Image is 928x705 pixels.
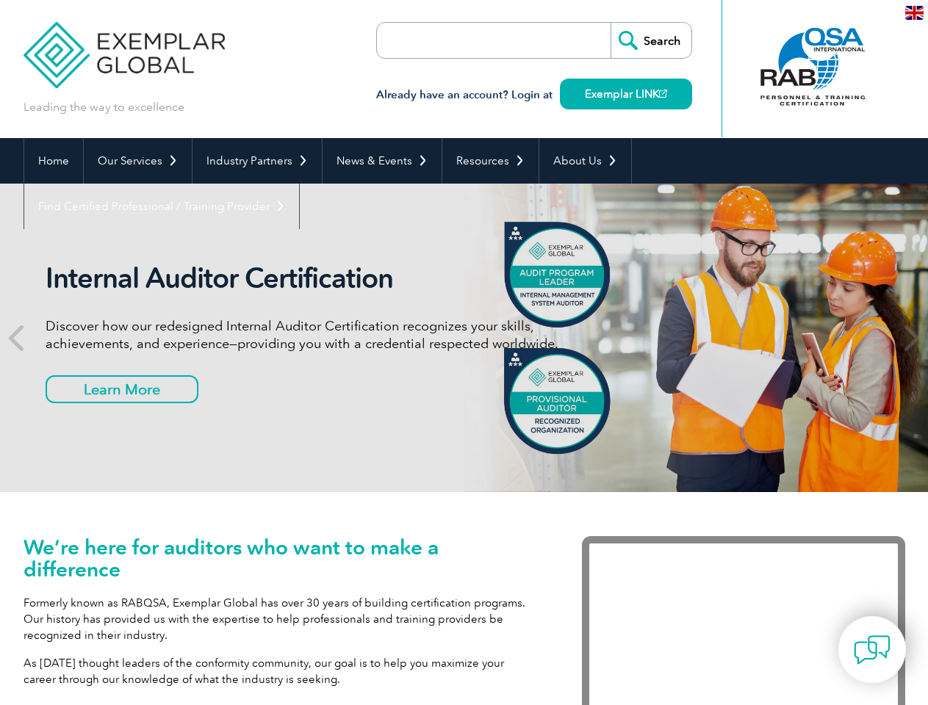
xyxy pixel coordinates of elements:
[24,655,538,687] p: As [DATE] thought leaders of the conformity community, our goal is to help you maximize your care...
[905,6,924,20] img: en
[24,99,184,115] p: Leading the way to excellence
[84,138,192,184] a: Our Services
[323,138,442,184] a: News & Events
[442,138,539,184] a: Resources
[376,86,692,104] h3: Already have an account? Login at
[611,23,691,58] input: Search
[24,184,299,229] a: Find Certified Professional / Training Provider
[46,375,198,403] a: Learn More
[46,261,597,295] h2: Internal Auditor Certification
[24,138,83,184] a: Home
[854,632,891,668] img: contact-chat.png
[24,595,538,643] p: Formerly known as RABQSA, Exemplar Global has over 30 years of building certification programs. O...
[193,138,322,184] a: Industry Partners
[24,536,538,580] h1: We’re here for auditors who want to make a difference
[560,79,692,109] a: Exemplar LINK
[539,138,631,184] a: About Us
[46,317,597,352] p: Discover how our redesigned Internal Auditor Certification recognizes your skills, achievements, ...
[659,90,667,98] img: open_square.png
